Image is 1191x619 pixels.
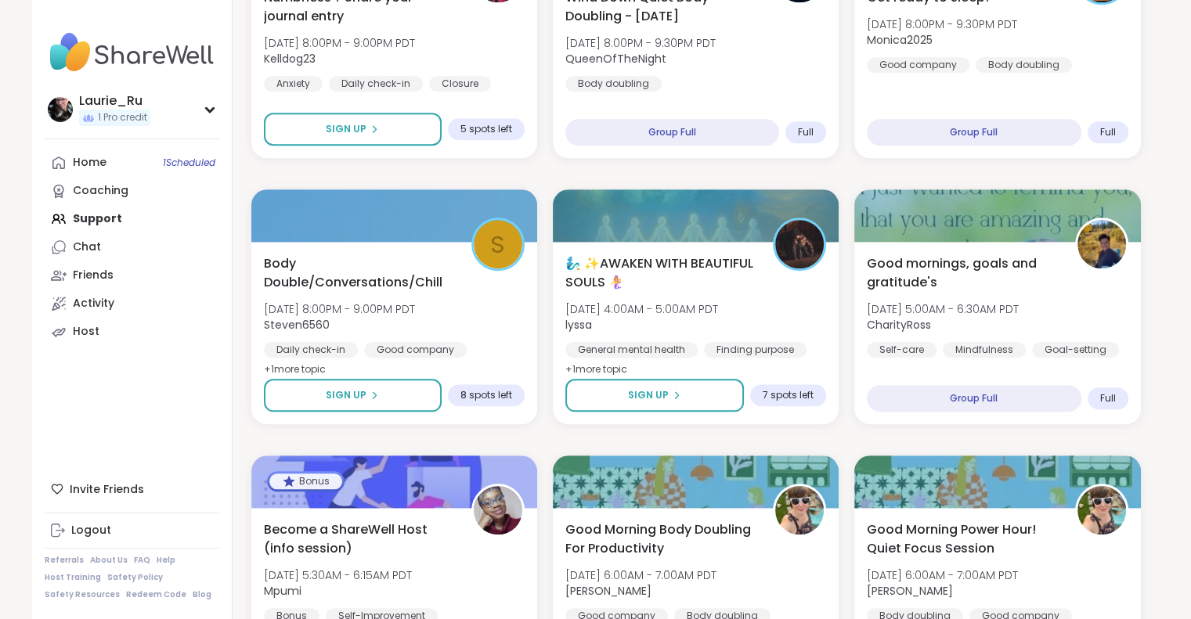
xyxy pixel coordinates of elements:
b: Steven6560 [264,317,330,333]
a: Home1Scheduled [45,149,219,177]
span: [DATE] 8:00PM - 9:30PM PDT [565,35,716,51]
a: Activity [45,290,219,318]
div: Body doubling [976,57,1072,73]
a: Logout [45,516,219,545]
a: Safety Policy [107,572,163,583]
a: Help [157,555,175,566]
div: Laurie_Ru [79,92,150,110]
a: Friends [45,261,219,290]
span: 7 spots left [763,389,814,401]
b: Mpumi [264,583,301,599]
div: Daily check-in [329,76,423,92]
img: Laurie_Ru [48,97,73,122]
div: Group Full [867,119,1081,146]
button: Sign Up [264,113,442,146]
span: Become a ShareWell Host (info session) [264,520,454,558]
div: Chat [73,239,101,255]
img: CharityRoss [1077,220,1126,268]
div: Bonus [269,473,342,489]
div: Anxiety [264,76,323,92]
span: 5 spots left [460,123,512,135]
span: [DATE] 5:30AM - 6:15AM PDT [264,567,412,583]
img: ShareWell Nav Logo [45,25,219,80]
span: S [490,226,505,263]
b: Monica2025 [867,32,933,48]
div: Group Full [565,119,779,146]
b: QueenOfTheNight [565,51,666,67]
span: [DATE] 4:00AM - 5:00AM PDT [565,301,718,317]
span: Sign Up [628,388,669,402]
a: Referrals [45,555,84,566]
div: Closure [429,76,491,92]
span: [DATE] 8:00PM - 9:00PM PDT [264,35,415,51]
div: Mindfulness [943,342,1026,358]
div: Host [73,324,99,340]
a: About Us [90,555,128,566]
img: Adrienne_QueenOfTheDawn [1077,486,1126,534]
span: [DATE] 5:00AM - 6:30AM PDT [867,301,1019,317]
div: Friends [73,268,114,283]
div: Good company [364,342,467,358]
div: Finding purpose [704,342,807,358]
div: Group Full [867,385,1081,412]
a: Host [45,318,219,346]
div: Goal-setting [1032,342,1119,358]
b: lyssa [565,317,592,333]
span: 1 Pro credit [98,111,147,124]
div: Activity [73,296,114,311]
a: Chat [45,233,219,261]
div: Logout [71,523,111,538]
span: Body Double/Conversations/Chill [264,254,454,292]
span: [DATE] 6:00AM - 7:00AM PDT [867,567,1018,583]
div: Good company [867,57,969,73]
span: Sign Up [326,122,366,136]
span: Good Morning Power Hour! Quiet Focus Session [867,520,1057,558]
a: Redeem Code [126,589,186,600]
img: Mpumi [474,486,522,534]
div: Coaching [73,183,128,199]
div: Body doubling [565,76,662,92]
span: [DATE] 8:00PM - 9:30PM PDT [867,16,1017,32]
a: Safety Resources [45,589,120,600]
span: Full [798,126,814,139]
span: Good Morning Body Doubling For Productivity [565,520,756,558]
span: Full [1100,392,1116,405]
a: Blog [193,589,211,600]
span: Sign Up [326,388,366,402]
a: FAQ [134,555,150,566]
span: 1 Scheduled [163,157,215,169]
div: Home [73,155,106,171]
span: [DATE] 6:00AM - 7:00AM PDT [565,567,716,583]
button: Sign Up [565,379,744,412]
div: Self-care [867,342,937,358]
div: Invite Friends [45,475,219,503]
div: Daily check-in [264,342,358,358]
a: Host Training [45,572,101,583]
img: lyssa [775,220,824,268]
div: General mental health [565,342,698,358]
button: Sign Up [264,379,442,412]
a: Coaching [45,177,219,205]
b: CharityRoss [867,317,931,333]
b: [PERSON_NAME] [565,583,651,599]
span: 🧞‍♂️ ✨AWAKEN WITH BEAUTIFUL SOULS 🧜‍♀️ [565,254,756,292]
b: [PERSON_NAME] [867,583,953,599]
span: Full [1100,126,1116,139]
span: Good mornings, goals and gratitude's [867,254,1057,292]
span: [DATE] 8:00PM - 9:00PM PDT [264,301,415,317]
b: Kelldog23 [264,51,316,67]
img: Adrienne_QueenOfTheDawn [775,486,824,534]
span: 8 spots left [460,389,512,401]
